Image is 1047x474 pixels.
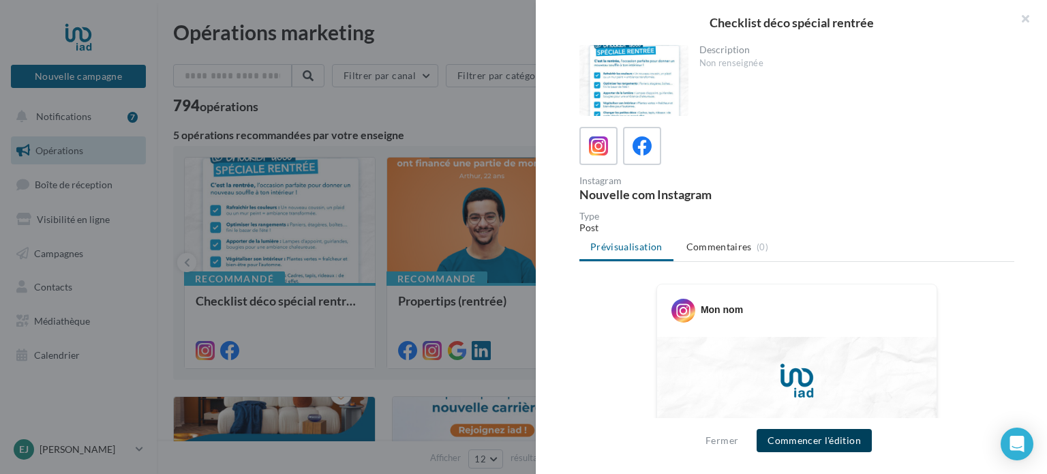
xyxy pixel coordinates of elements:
span: (0) [757,241,768,252]
div: Instagram [579,176,791,186]
div: Mon nom [701,303,743,316]
button: Commencer l'édition [757,429,872,452]
div: Non renseignée [699,57,1004,70]
div: Type [579,211,1014,221]
div: Nouvelle com Instagram [579,188,791,201]
div: Open Intercom Messenger [1001,428,1033,460]
button: Fermer [700,432,744,449]
span: Commentaires [686,240,752,254]
div: Description [699,45,1004,55]
div: Checklist déco spécial rentrée [558,16,1025,29]
div: Post [579,221,1014,235]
